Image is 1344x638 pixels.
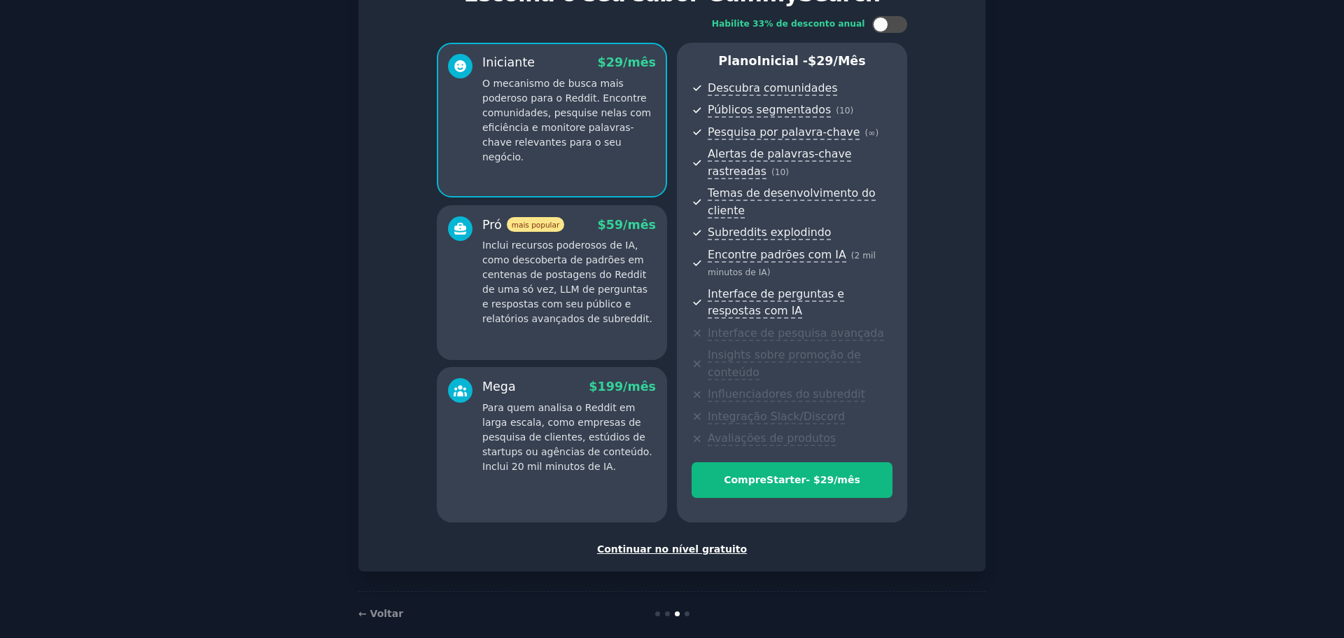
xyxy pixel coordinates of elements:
font: /mês [623,218,656,232]
font: $ [589,380,597,394]
font: 29 [606,55,623,69]
button: CompreStarter- $29/mês [692,462,892,498]
font: Inclui recursos poderosos de IA, como descoberta de padrões em centenas de postagens do Reddit de... [482,240,652,324]
font: Inicial - [757,54,808,68]
font: Pró [482,218,502,232]
font: ( [864,128,868,138]
font: O mecanismo de busca mais poderoso para o Reddit. Encontre comunidades, pesquise nelas com eficiê... [482,78,651,162]
font: 29 [820,474,834,485]
font: Mega [482,380,516,394]
font: Pesquisa por palavra-chave [708,125,860,139]
font: ) [785,167,789,177]
font: Continuar no nível gratuito [597,543,747,555]
font: 59 [606,218,623,232]
font: /mês [834,54,866,68]
font: 10 [775,167,786,177]
font: Subreddits explodindo [708,226,831,239]
font: Integração Slack/Discord [708,410,845,423]
font: ) [875,128,878,138]
font: 2 mil minutos de IA [708,251,876,278]
font: $ [598,55,606,69]
font: 199 [598,380,624,394]
font: Públicos segmentados [708,103,831,116]
font: /mês [834,474,860,485]
font: ( [851,251,855,261]
font: ( [836,106,839,116]
font: ∞ [868,128,875,138]
font: mais popular [512,221,559,229]
font: Descubra comunidades [708,81,837,95]
font: $ [598,218,606,232]
font: /mês [623,55,656,69]
font: Interface de perguntas e respostas com IA [708,287,844,318]
font: Iniciante [482,55,535,69]
font: 29 [816,54,833,68]
a: ← Voltar [358,608,403,619]
font: Para quem analisa o Reddit em larga escala, como empresas de pesquisa de clientes, estúdios de st... [482,402,652,472]
font: Temas de desenvolvimento do cliente [708,186,876,217]
font: Compre [724,474,766,485]
font: ( [771,167,775,177]
font: Influenciadores do subreddit [708,387,865,401]
font: 10 [839,106,850,116]
font: ) [850,106,854,116]
font: Interface de pesquisa avançada [708,326,884,340]
font: Avaliações de produtos [708,431,836,445]
font: $ [808,54,816,68]
font: Encontre padrões com IA [708,248,846,261]
font: Alertas de palavras-chave rastreadas [708,147,851,178]
font: /mês [623,380,656,394]
font: Insights sobre promoção de conteúdo [708,348,861,379]
font: Starter [766,474,806,485]
font: ) [767,268,771,277]
font: Habilite 33% de desconto anual [712,19,865,29]
font: - $ [806,474,820,485]
font: Plano [718,54,757,68]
